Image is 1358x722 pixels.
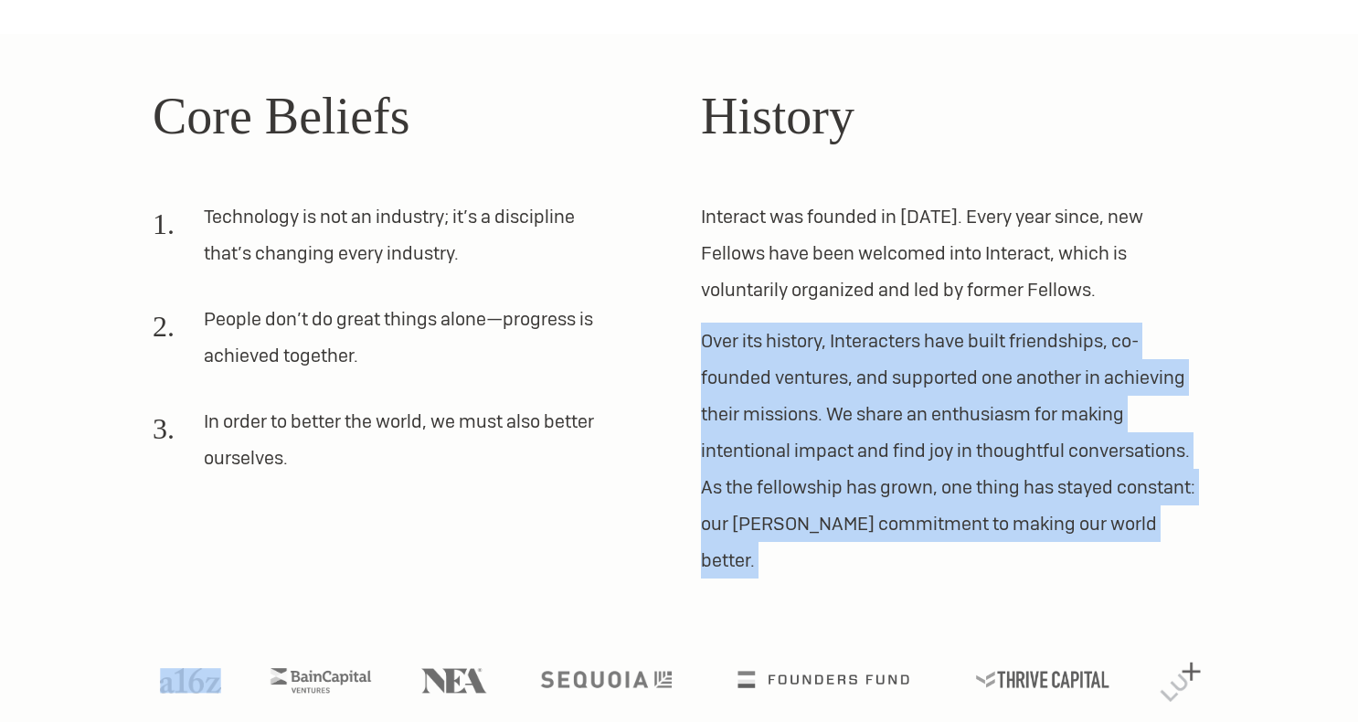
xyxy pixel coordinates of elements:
img: NEA logo [421,668,487,693]
p: Over its history, Interacters have built friendships, co-founded ventures, and supported one anot... [701,323,1205,579]
h2: History [701,78,1205,154]
img: Bain Capital Ventures logo [271,668,371,693]
li: Technology is not an industry; it’s a discipline that’s changing every industry. [153,198,613,286]
li: In order to better the world, we must also better ourselves. [153,403,613,491]
img: Founders Fund logo [738,671,909,688]
li: People don’t do great things alone—progress is achieved together. [153,301,613,388]
img: Lux Capital logo [1160,663,1200,702]
img: A16Z logo [160,668,220,693]
img: Sequoia logo [540,671,671,688]
p: Interact was founded in [DATE]. Every year since, new Fellows have been welcomed into Interact, w... [701,198,1205,308]
img: Thrive Capital logo [976,671,1109,688]
h2: Core Beliefs [153,78,657,154]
